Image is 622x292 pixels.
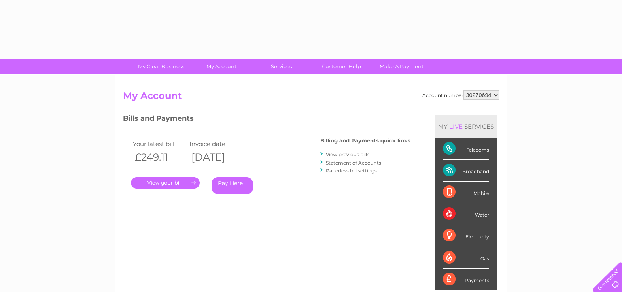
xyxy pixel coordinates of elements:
div: Broadband [443,160,489,182]
a: Make A Payment [369,59,434,74]
div: Payments [443,269,489,290]
h2: My Account [123,90,499,105]
th: [DATE] [187,149,244,165]
h4: Billing and Payments quick links [320,138,410,144]
a: Services [249,59,314,74]
a: Statement of Accounts [326,160,381,166]
h3: Bills and Payments [123,113,410,127]
div: Water [443,203,489,225]
div: Telecoms [443,138,489,160]
td: Your latest bill [131,139,188,149]
div: Gas [443,247,489,269]
div: Mobile [443,182,489,203]
a: Customer Help [309,59,374,74]
div: Account number [422,90,499,100]
div: MY SERVICES [435,115,497,138]
a: View previous bills [326,152,369,157]
a: . [131,177,200,189]
a: My Clear Business [129,59,194,74]
div: LIVE [448,123,464,130]
td: Invoice date [187,139,244,149]
th: £249.11 [131,149,188,165]
div: Electricity [443,225,489,247]
a: Pay Here [212,177,253,194]
a: Paperless bill settings [326,168,377,174]
a: My Account [189,59,254,74]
